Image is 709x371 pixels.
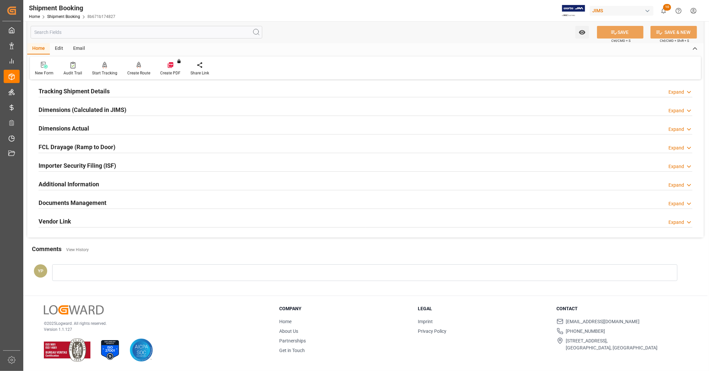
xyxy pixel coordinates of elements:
div: Expand [668,182,684,189]
div: JIMS [590,6,653,16]
a: Get in Touch [279,348,305,353]
a: Home [29,14,40,19]
button: SAVE [597,26,644,39]
h2: Vendor Link [39,217,71,226]
a: Partnerships [279,338,306,343]
div: Expand [668,126,684,133]
a: About Us [279,328,298,334]
span: [PHONE_NUMBER] [566,328,605,335]
div: Expand [668,163,684,170]
h2: Comments [32,244,61,253]
div: Share Link [190,70,209,76]
a: Imprint [418,319,433,324]
img: AICPA SOC [130,338,153,362]
img: Exertis%20JAM%20-%20Email%20Logo.jpg_1722504956.jpg [562,5,585,17]
a: Home [279,319,292,324]
div: Home [27,43,50,54]
span: Ctrl/CMD + S [611,38,631,43]
span: 10 [663,4,671,11]
p: © 2025 Logward. All rights reserved. [44,321,263,326]
span: [EMAIL_ADDRESS][DOMAIN_NAME] [566,318,640,325]
button: show 10 new notifications [656,3,671,18]
h2: Dimensions Actual [39,124,89,133]
div: New Form [35,70,54,76]
div: Expand [668,89,684,96]
img: ISO 9001 & ISO 14001 Certification [44,338,90,362]
div: Expand [668,200,684,207]
button: open menu [575,26,589,39]
button: Help Center [671,3,686,18]
h2: Additional Information [39,180,99,189]
h2: Tracking Shipment Details [39,87,110,96]
button: SAVE & NEW [650,26,697,39]
a: Privacy Policy [418,328,446,334]
div: Edit [50,43,68,54]
div: Expand [668,107,684,114]
div: Expand [668,219,684,226]
span: [STREET_ADDRESS], [GEOGRAPHIC_DATA], [GEOGRAPHIC_DATA] [566,337,658,351]
div: Create Route [127,70,150,76]
span: Ctrl/CMD + Shift + S [660,38,689,43]
div: Expand [668,144,684,151]
span: YP [38,268,43,273]
h2: Dimensions (Calculated in JIMS) [39,105,126,114]
img: Logward Logo [44,305,104,315]
input: Search Fields [31,26,262,39]
p: Version 1.1.127 [44,326,263,332]
button: JIMS [590,4,656,17]
h2: Documents Management [39,198,106,207]
h2: FCL Drayage (Ramp to Door) [39,142,115,151]
h3: Company [279,305,410,312]
h3: Legal [418,305,548,312]
img: ISO 27001 Certification [98,338,122,362]
a: Shipment Booking [47,14,80,19]
h3: Contact [557,305,687,312]
h2: Importer Security Filing (ISF) [39,161,116,170]
div: Audit Trail [63,70,82,76]
div: Shipment Booking [29,3,115,13]
div: Start Tracking [92,70,117,76]
a: View History [66,247,89,252]
div: Email [68,43,90,54]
